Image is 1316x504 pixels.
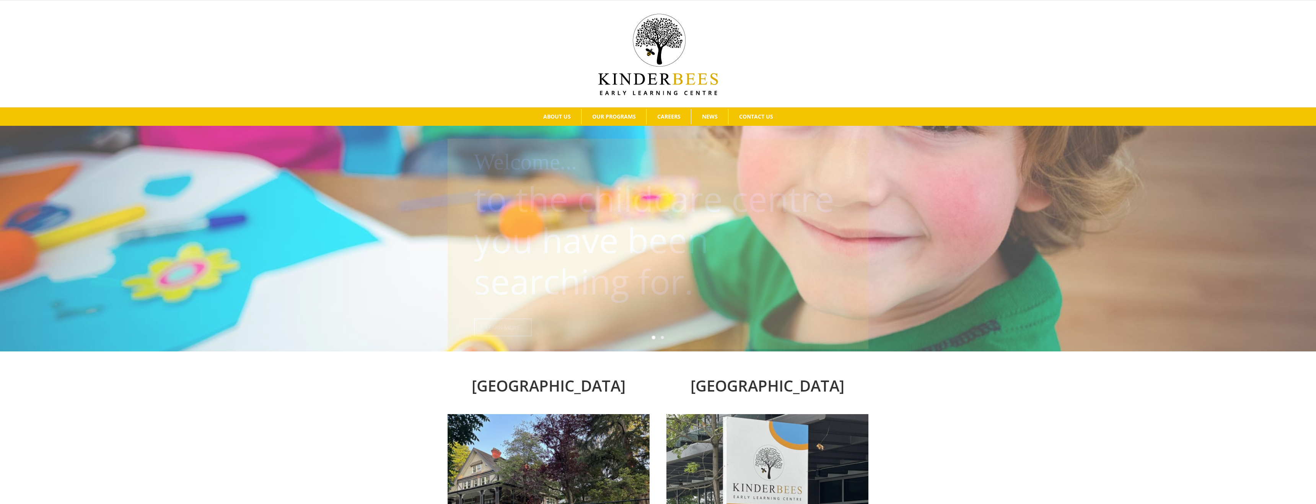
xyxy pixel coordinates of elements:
span: OUR PROGRAMS [592,114,636,119]
a: Surrey [666,413,868,421]
a: NEWS [691,109,728,124]
nav: Main Menu [11,107,1305,126]
h1: Welcome... [474,145,863,177]
a: CONTACT US [728,109,783,124]
a: CAREERS [647,109,691,124]
span: CONTACT US [739,114,773,119]
a: Learn More [474,318,532,336]
span: NEWS [702,114,718,119]
h2: [GEOGRAPHIC_DATA] [666,374,868,397]
span: Learn More [486,324,520,330]
a: 1 [651,335,656,340]
a: ABOUT US [533,109,581,124]
span: ABOUT US [543,114,571,119]
img: Kinder Bees Logo [598,14,718,95]
span: CAREERS [657,114,681,119]
h2: [GEOGRAPHIC_DATA] [448,374,650,397]
a: 2 [660,335,665,340]
a: OUR PROGRAMS [581,109,646,124]
p: to the childcare centre you have been searching for. [474,177,847,301]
